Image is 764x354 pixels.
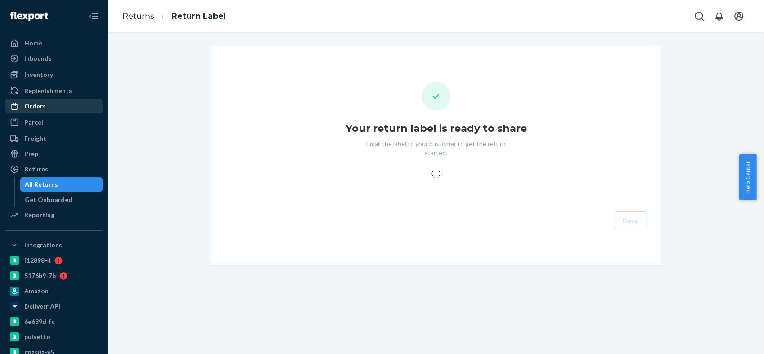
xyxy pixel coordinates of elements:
[5,314,103,329] a: 6e639d-fc
[346,121,527,136] h1: Your return label is ready to share
[5,131,103,146] a: Freight
[85,7,103,25] button: Close Navigation
[24,54,52,63] div: Inbounds
[171,11,226,21] a: Return Label
[24,287,49,296] div: Amazon
[5,162,103,176] a: Returns
[357,139,515,157] p: Email the label to your customer to get the return started.
[5,238,103,252] button: Integrations
[5,253,103,268] a: f12898-4
[24,271,56,280] div: 5176b9-7b
[24,102,46,111] div: Orders
[730,7,748,25] button: Open account menu
[20,177,103,192] a: All Returns
[5,51,103,66] a: Inbounds
[24,39,42,48] div: Home
[25,195,72,204] div: Get Onboarded
[24,211,54,220] div: Reporting
[5,269,103,283] a: 5176b9-7b
[5,147,103,161] a: Prep
[24,149,38,158] div: Prep
[10,12,48,21] img: Flexport logo
[5,36,103,50] a: Home
[5,99,103,113] a: Orders
[24,256,51,265] div: f12898-4
[739,154,756,200] button: Help Center
[5,208,103,222] a: Reporting
[24,70,53,79] div: Inventory
[20,193,103,207] a: Get Onboarded
[5,330,103,344] a: pulsetto
[5,284,103,298] a: Amazon
[24,241,62,250] div: Integrations
[24,302,60,311] div: Deliverr API
[24,317,54,326] div: 6e639d-fc
[615,211,646,229] button: Done
[122,11,154,21] a: Returns
[710,7,728,25] button: Open notifications
[24,86,72,95] div: Replenishments
[115,3,233,30] ol: breadcrumbs
[5,84,103,98] a: Replenishments
[5,67,103,82] a: Inventory
[24,165,48,174] div: Returns
[5,299,103,314] a: Deliverr API
[690,7,708,25] button: Open Search Box
[24,134,46,143] div: Freight
[24,332,50,341] div: pulsetto
[5,115,103,130] a: Parcel
[24,118,43,127] div: Parcel
[25,180,58,189] div: All Returns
